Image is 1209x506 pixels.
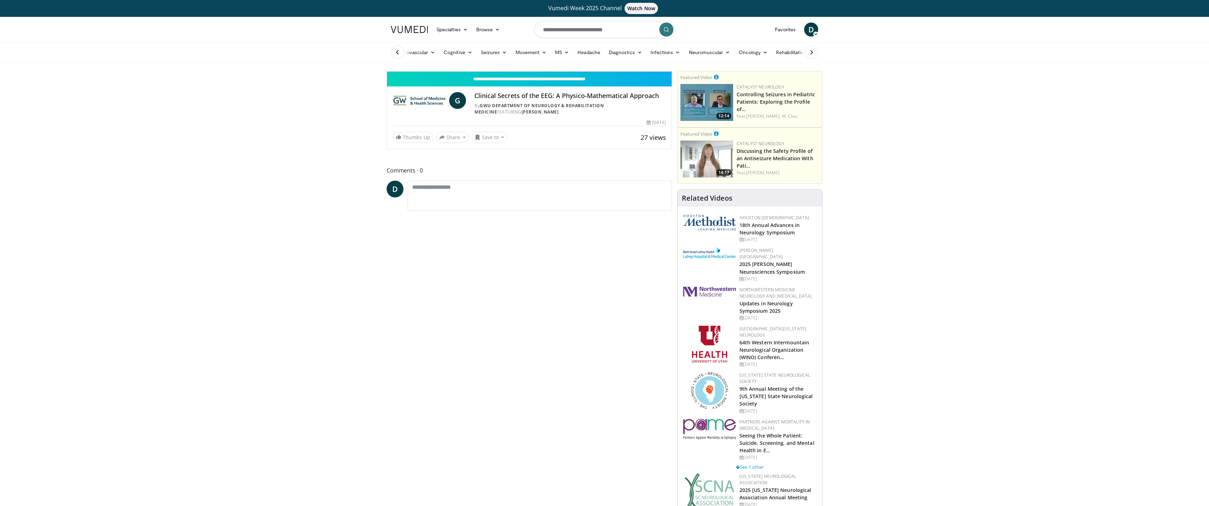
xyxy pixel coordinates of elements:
[477,45,511,59] a: Seizures
[474,103,604,115] a: GWU Department of Neurology & Rehabilitation Medicine
[680,74,712,80] small: Featured Video
[682,194,732,202] h4: Related Videos
[739,287,812,299] a: Northwestern Medicine Neurology and [MEDICAL_DATA]
[782,113,798,119] a: M. Chez
[691,372,728,409] img: 71a8b48c-8850-4916-bbdd-e2f3ccf11ef9.png.150x105_q85_autocrop_double_scale_upscale_version-0.2.png
[716,113,731,119] span: 12:14
[641,133,666,142] span: 27 views
[746,170,780,176] a: [PERSON_NAME]
[739,372,810,384] a: [US_STATE] State Neurological Society
[735,45,772,59] a: Oncology
[392,3,817,14] a: Vumedi Week 2025 ChannelWatch Now
[739,300,793,314] a: Updates in Neurology Symposium 2025
[739,454,816,461] div: [DATE]
[739,326,807,338] a: [GEOGRAPHIC_DATA][US_STATE] Neurology
[534,21,675,38] input: Search topics, interventions
[737,170,819,176] div: Feat.
[739,408,816,414] div: [DATE]
[739,215,809,221] a: Houston [DEMOGRAPHIC_DATA]
[387,45,439,59] a: Cerebrovascular
[387,166,672,175] span: Comments 0
[680,131,712,137] small: Featured Video
[737,113,819,119] div: Feat.
[387,181,403,197] a: D
[522,109,559,115] a: [PERSON_NAME]
[393,92,446,109] img: GWU Department of Neurology & Rehabilitation Medicine
[746,113,781,119] a: [PERSON_NAME],
[646,45,685,59] a: Infections
[739,419,810,431] a: Partners Against Mortality in [MEDICAL_DATA]
[737,84,784,90] a: Catalyst Neurology
[739,361,816,368] div: [DATE]
[737,91,815,112] a: Controlling Seizures in Pediatric Patients: Exploring the Profile of…
[739,385,813,407] a: 9th Annual Meeting of the [US_STATE] State Neurological Society
[739,315,816,321] div: [DATE]
[771,22,800,37] a: Favorites
[474,103,666,115] div: By FEATURING
[436,132,469,143] button: Share
[472,132,507,143] button: Save to
[683,419,736,440] img: eb8b354f-837c-42f6-ab3d-1e8ded9eaae7.png.150x105_q85_autocrop_double_scale_upscale_version-0.2.png
[683,287,736,297] img: 2a462fb6-9365-492a-ac79-3166a6f924d8.png.150x105_q85_autocrop_double_scale_upscale_version-0.2.jpg
[449,92,466,109] a: G
[737,141,784,147] a: Catalyst Neurology
[692,326,727,363] img: f6362829-b0a3-407d-a044-59546adfd345.png.150x105_q85_autocrop_double_scale_upscale_version-0.2.png
[739,432,814,454] a: Seeing the Whole Patient: Suicide, Screening, and Mental Health in E…
[680,84,733,121] a: 12:14
[739,247,783,260] a: [PERSON_NAME][GEOGRAPHIC_DATA]
[625,3,658,14] span: Watch Now
[680,141,733,177] a: 14:17
[551,45,573,59] a: MS
[511,45,551,59] a: Movement
[548,4,661,12] span: Vumedi Week 2025 Channel
[393,132,433,143] a: Thumbs Up
[739,473,796,486] a: [US_STATE] Neurological Association
[432,22,472,37] a: Specialties
[472,22,504,37] a: Browse
[737,148,813,169] a: Discussing the Safety Profile of an Antiseizure Medication With Pati…
[739,236,816,243] div: [DATE]
[772,45,810,59] a: Rehabilitation
[604,45,646,59] a: Diagnostics
[474,92,666,100] h4: Clinical Secrets of the EEG: A Physico-Mathematical Approach
[680,141,733,177] img: c23d0a25-a0b6-49e6-ba12-869cdc8b250a.png.150x105_q85_crop-smart_upscale.jpg
[739,261,805,275] a: 2025 [PERSON_NAME] Neurosciences Symposium
[680,84,733,121] img: 5e01731b-4d4e-47f8-b775-0c1d7f1e3c52.png.150x105_q85_crop-smart_upscale.jpg
[683,247,736,259] img: e7977282-282c-4444-820d-7cc2733560fd.jpg.150x105_q85_autocrop_double_scale_upscale_version-0.2.jpg
[739,222,800,236] a: 18th Annual Advances in Neurology Symposium
[736,464,764,470] a: See 1 other
[439,45,477,59] a: Cognitive
[387,71,672,72] video-js: Video Player
[683,215,736,231] img: 5e4488cc-e109-4a4e-9fd9-73bb9237ee91.png.150x105_q85_autocrop_double_scale_upscale_version-0.2.png
[716,169,731,176] span: 14:17
[739,487,812,501] a: 2025 [US_STATE] Neurological Association Annual Meeting
[685,45,735,59] a: Neuromuscular
[739,339,809,361] a: 64th Western Intermountain Neurological Organization (WINO) Conferen…
[647,119,666,126] div: [DATE]
[573,45,604,59] a: Headache
[804,22,818,37] a: D
[391,26,428,33] img: VuMedi Logo
[739,276,816,282] div: [DATE]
